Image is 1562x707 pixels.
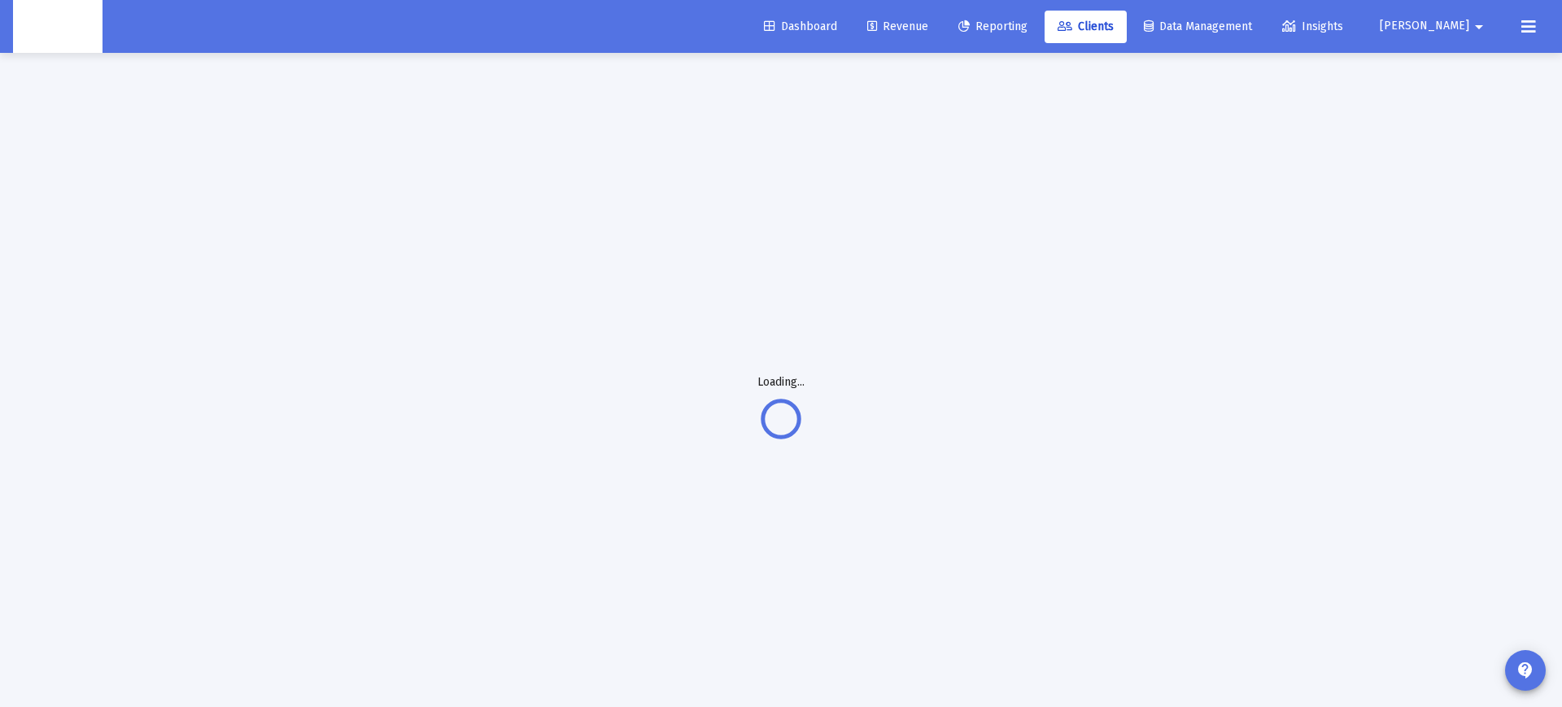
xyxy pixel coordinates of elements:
[764,20,837,33] span: Dashboard
[1469,11,1489,43] mat-icon: arrow_drop_down
[1360,10,1508,42] button: [PERSON_NAME]
[1269,11,1356,43] a: Insights
[25,11,90,43] img: Dashboard
[1282,20,1343,33] span: Insights
[1131,11,1265,43] a: Data Management
[867,20,928,33] span: Revenue
[854,11,941,43] a: Revenue
[945,11,1041,43] a: Reporting
[751,11,850,43] a: Dashboard
[1045,11,1127,43] a: Clients
[1058,20,1114,33] span: Clients
[1516,661,1535,680] mat-icon: contact_support
[958,20,1028,33] span: Reporting
[1380,20,1469,33] span: [PERSON_NAME]
[1144,20,1252,33] span: Data Management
